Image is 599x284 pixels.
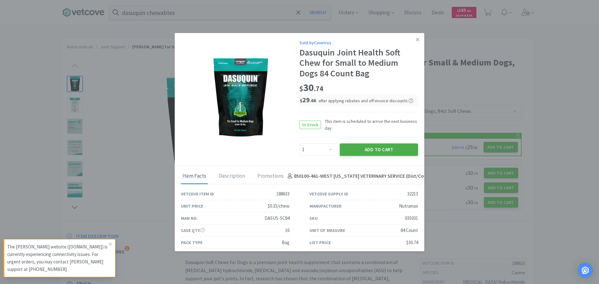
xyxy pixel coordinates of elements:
div: Bag [282,239,290,246]
div: Description [217,169,246,184]
span: 30 [299,81,323,94]
img: c8ec11281a154192a70a16f8fdf7213e.png [200,57,281,138]
span: . 74 [314,84,323,93]
div: Open Intercom Messenger [578,263,593,278]
span: . 66 [310,98,316,103]
span: In Stock [300,121,321,129]
div: Promotions [256,169,285,184]
div: 188633 [276,190,290,198]
span: 29 [300,95,316,104]
div: Vetcove Supply ID [309,190,348,197]
div: List Price [309,239,331,246]
div: 32213 [407,190,418,198]
div: Man No. [181,215,198,222]
span: after applying rebates and off-invoice discounts [319,98,413,103]
div: DASUS-SC84 [265,214,290,222]
div: Unit of Measure [309,227,345,234]
div: Nutramax [399,202,418,210]
div: Dasuquin Joint Health Soft Chew for Small to Medium Dogs 84 Count Bag [299,47,418,79]
h4: 850100-461 - WEST [US_STATE] VETERINARY SERVICE (Dist/Comp) [285,172,433,180]
span: This item is scheduled to arrive the next business day [321,118,418,132]
div: Vetcove Item ID [181,190,214,197]
button: Add to Cart [340,143,418,156]
div: Sold by Covetrus [299,39,418,46]
div: Item Facts [181,169,208,184]
span: $ [300,98,302,103]
div: 84 Count [401,227,418,234]
div: Manufacturer [309,203,342,209]
div: $30.74 [406,239,418,246]
div: Pack Type [181,239,202,246]
div: $0.35/chew [268,202,290,210]
p: The [PERSON_NAME] website ([DOMAIN_NAME]) is currently experiencing connectivity issues. For urge... [7,243,109,273]
div: 035031 [405,214,418,222]
div: Unit Price [181,203,203,209]
div: 16 [285,227,290,234]
div: SKU [309,215,318,222]
div: Case Qty. [181,227,205,234]
span: $ [299,84,303,93]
